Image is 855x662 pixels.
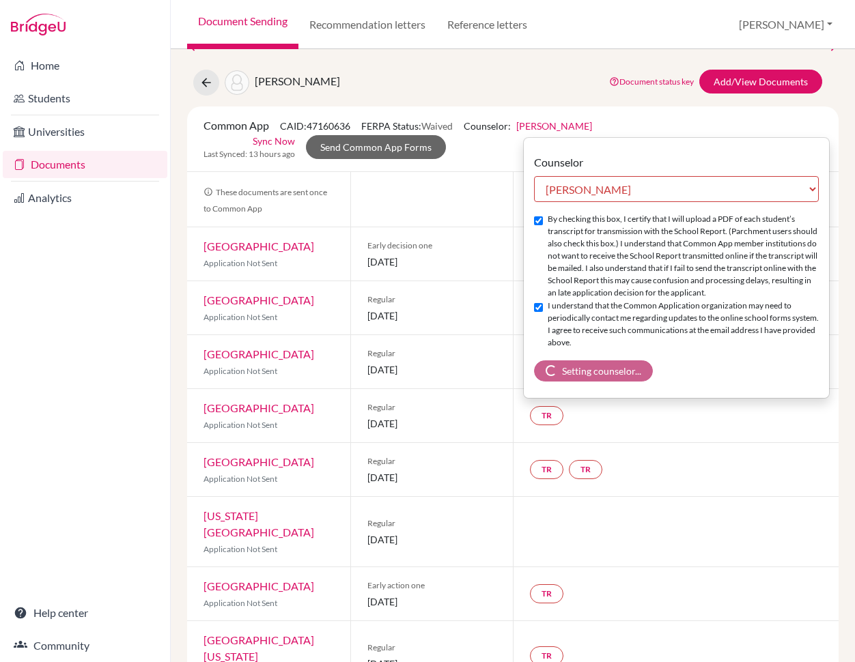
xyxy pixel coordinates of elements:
[361,120,453,132] span: FERPA Status:
[569,460,602,479] a: TR
[367,293,497,306] span: Regular
[204,544,277,554] span: Application Not Sent
[534,360,653,382] button: Setting counselor...
[548,213,819,299] label: By checking this box, I certify that I will upload a PDF of each student’s transcript for transmi...
[367,255,497,269] span: [DATE]
[699,70,822,93] a: Add/View Documents
[367,532,497,547] span: [DATE]
[204,420,277,430] span: Application Not Sent
[204,366,277,376] span: Application Not Sent
[3,52,167,79] a: Home
[204,187,327,214] span: These documents are sent once to Common App
[421,120,453,132] span: Waived
[3,632,167,659] a: Community
[306,135,446,159] a: Send Common App Forms
[367,362,497,377] span: [DATE]
[253,134,295,148] a: Sync Now
[204,240,314,253] a: [GEOGRAPHIC_DATA]
[548,300,819,349] label: I understand that the Common Application organization may need to periodically contact me regardi...
[367,308,497,323] span: [DATE]
[3,184,167,212] a: Analytics
[204,509,314,538] a: [US_STATE][GEOGRAPHIC_DATA]
[367,642,497,654] span: Regular
[516,120,592,132] a: [PERSON_NAME]
[204,258,277,268] span: Application Not Sent
[530,406,563,425] a: TR
[3,151,167,178] a: Documents
[523,137,830,399] div: [PERSON_NAME]
[204,293,314,306] a: [GEOGRAPHIC_DATA]
[367,470,497,485] span: [DATE]
[367,594,497,609] span: [DATE]
[204,455,314,468] a: [GEOGRAPHIC_DATA]
[3,118,167,145] a: Universities
[367,416,497,431] span: [DATE]
[367,347,497,360] span: Regular
[204,474,277,484] span: Application Not Sent
[204,598,277,608] span: Application Not Sent
[367,517,497,530] span: Regular
[464,120,592,132] span: Counselor:
[367,240,497,252] span: Early decision one
[204,579,314,592] a: [GEOGRAPHIC_DATA]
[204,119,269,132] span: Common App
[255,74,340,87] span: [PERSON_NAME]
[534,154,583,171] label: Counselor
[530,460,563,479] a: TR
[562,365,641,377] span: Setting counselor...
[11,14,66,35] img: Bridge-U
[367,401,497,414] span: Regular
[609,76,694,87] a: Document status key
[733,12,839,38] button: [PERSON_NAME]
[367,455,497,467] span: Regular
[367,579,497,592] span: Early action one
[204,401,314,414] a: [GEOGRAPHIC_DATA]
[3,85,167,112] a: Students
[204,312,277,322] span: Application Not Sent
[204,347,314,360] a: [GEOGRAPHIC_DATA]
[204,148,295,160] span: Last Synced: 13 hours ago
[280,120,350,132] span: CAID: 47160636
[530,584,563,603] a: TR
[3,599,167,627] a: Help center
